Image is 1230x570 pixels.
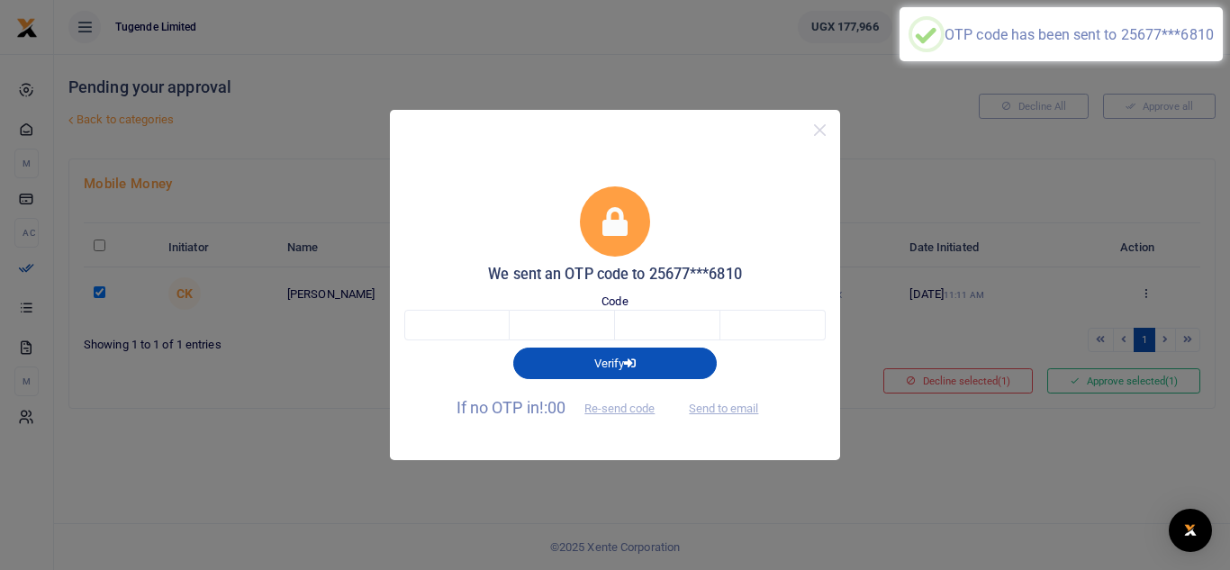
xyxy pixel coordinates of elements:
label: Code [601,293,628,311]
button: Verify [513,348,717,378]
div: OTP code has been sent to 25677***6810 [945,26,1214,43]
button: Close [807,117,833,143]
h5: We sent an OTP code to 25677***6810 [404,266,826,284]
span: !:00 [539,398,565,417]
div: Open Intercom Messenger [1169,509,1212,552]
span: If no OTP in [457,398,671,417]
